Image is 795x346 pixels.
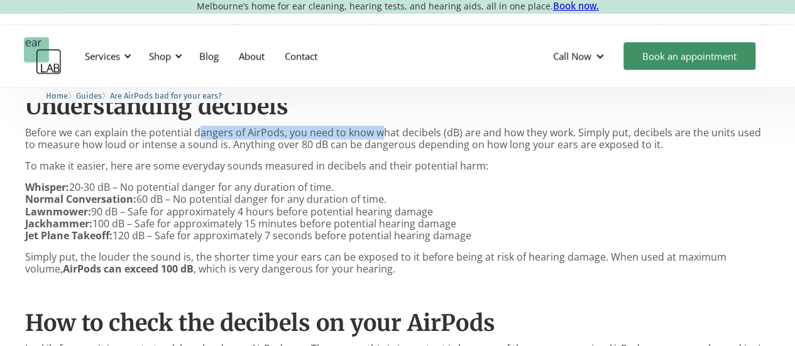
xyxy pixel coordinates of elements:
a: About [229,38,275,74]
span: Guides [76,91,102,100]
span: Home [46,91,68,100]
a: home [24,37,62,75]
h2: How to check the decibels on your AirPods [25,310,770,337]
strong: Normal Conversation: [25,192,136,206]
p: Before we can explain the potential dangers of AirPods, you need to know what decibels (dB) are a... [25,127,770,151]
div: Call Now [553,50,591,62]
strong: Lawnmower: [25,205,91,219]
p: AirPods are everywhere. With over 100M sold every year, it’s hard to avoid them. Whether you’ve b... [25,23,770,60]
div: Shop [141,37,186,75]
a: Book an appointment [623,42,755,70]
p: ‍ [25,284,770,296]
a: Blog [189,38,229,74]
a: Guides [76,89,102,101]
a: Home [46,89,68,101]
p: To make it easier, here are some everyday sounds measured in decibels and their potential harm: [25,160,770,172]
div: Services [77,37,135,75]
strong: AirPods can exceed 100 dB [63,262,194,276]
p: 20-30 dB – No potential danger for any duration of time. 60 dB – No potential danger for any dura... [25,181,770,242]
li: 〉 [46,89,76,102]
div: Services [85,50,120,62]
div: Shop [149,50,171,62]
strong: Whisper: [25,180,69,194]
span: Are AirPods bad for your ears? [110,91,222,100]
li: 〉 [76,89,110,102]
p: Simply put, the louder the sound is, the shorter time your ears can be exposed to it before being... [25,251,770,275]
div: Call Now [543,37,617,75]
a: Contact [275,38,327,74]
strong: Jackhammer: [25,217,92,230]
strong: Jet Plane Takeoff: [25,229,112,242]
h2: Understanding decibels [25,93,770,120]
a: Are AirPods bad for your ears? [110,89,222,101]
